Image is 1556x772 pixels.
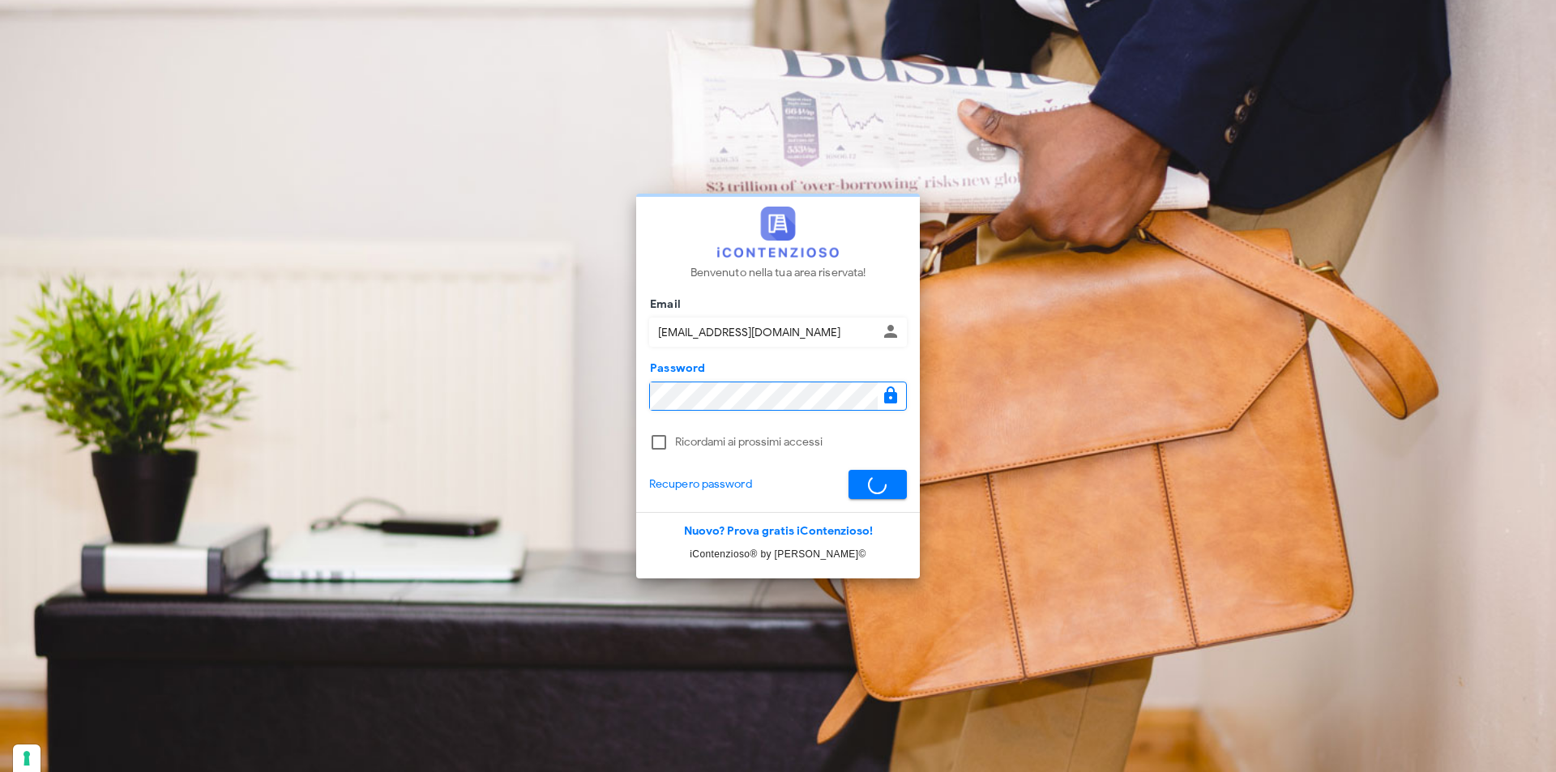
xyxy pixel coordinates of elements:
p: iContenzioso® by [PERSON_NAME]© [636,546,920,562]
label: Email [645,296,681,313]
a: Recupero password [649,476,752,493]
label: Ricordami ai prossimi accessi [675,434,907,450]
a: Nuovo? Prova gratis iContenzioso! [684,524,873,538]
label: Password [645,360,706,377]
button: Le tue preferenze relative al consenso per le tecnologie di tracciamento [13,744,41,772]
p: Benvenuto nella tua area riservata! [690,264,866,282]
input: Inserisci il tuo indirizzo email [650,318,878,346]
